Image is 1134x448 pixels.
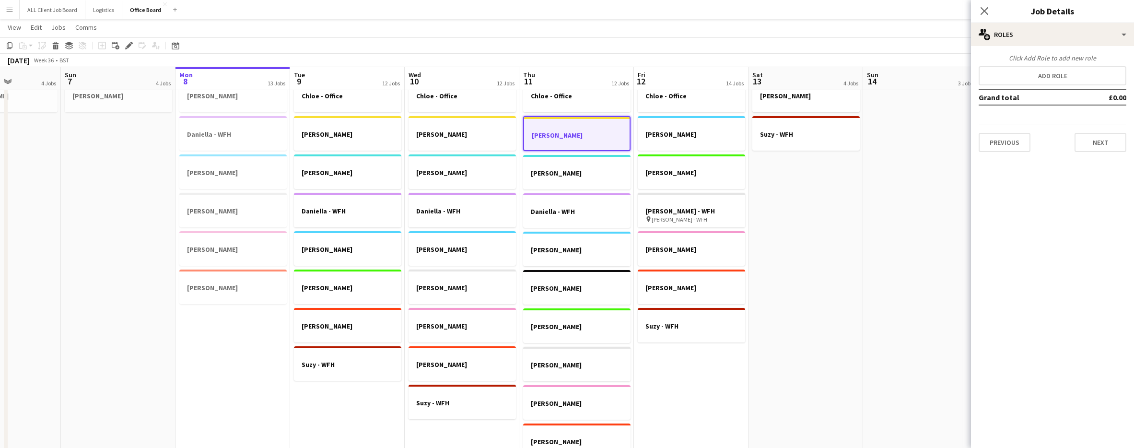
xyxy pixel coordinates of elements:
[409,283,516,292] h3: [PERSON_NAME]
[32,57,56,64] span: Week 36
[409,78,516,112] app-job-card: Chloe - Office
[294,231,401,266] app-job-card: [PERSON_NAME]
[179,92,287,100] h3: [PERSON_NAME]
[8,56,30,65] div: [DATE]
[971,5,1134,17] h3: Job Details
[409,193,516,227] div: Daniella - WFH
[638,193,745,227] app-job-card: [PERSON_NAME] - WFH [PERSON_NAME] - WFH
[179,154,287,189] app-job-card: [PERSON_NAME]
[179,283,287,292] h3: [PERSON_NAME]
[638,270,745,304] div: [PERSON_NAME]
[294,193,401,227] app-job-card: Daniella - WFH
[752,116,860,151] div: Suzy - WFH
[524,131,630,140] h3: [PERSON_NAME]
[1075,133,1126,152] button: Next
[409,346,516,381] app-job-card: [PERSON_NAME]
[523,347,631,381] app-job-card: [PERSON_NAME]
[979,90,1081,105] td: Grand total
[294,283,401,292] h3: [PERSON_NAME]
[4,21,25,34] a: View
[523,437,631,446] h3: [PERSON_NAME]
[638,130,745,139] h3: [PERSON_NAME]
[523,78,631,112] app-job-card: Chloe - Office
[752,78,860,112] app-job-card: [PERSON_NAME]
[294,130,401,139] h3: [PERSON_NAME]
[523,92,631,100] h3: Chloe - Office
[523,207,631,216] h3: Daniella - WFH
[85,0,122,19] button: Logistics
[523,155,631,189] app-job-card: [PERSON_NAME]
[294,346,401,381] app-job-card: Suzy - WFH
[523,169,631,177] h3: [PERSON_NAME]
[867,71,878,79] span: Sun
[638,283,745,292] h3: [PERSON_NAME]
[409,92,516,100] h3: Chloe - Office
[156,80,171,87] div: 4 Jobs
[523,385,631,420] app-job-card: [PERSON_NAME]
[409,168,516,177] h3: [PERSON_NAME]
[638,308,745,342] app-job-card: Suzy - WFH
[611,80,629,87] div: 12 Jobs
[409,270,516,304] div: [PERSON_NAME]
[523,270,631,305] app-job-card: [PERSON_NAME]
[523,308,631,343] div: [PERSON_NAME]
[409,154,516,189] app-job-card: [PERSON_NAME]
[522,76,535,87] span: 11
[294,116,401,151] div: [PERSON_NAME]
[979,54,1126,62] div: Click Add Role to add new role
[268,80,285,87] div: 13 Jobs
[71,21,101,34] a: Comms
[179,193,287,227] app-job-card: [PERSON_NAME]
[523,361,631,369] h3: [PERSON_NAME]
[1081,90,1126,105] td: £0.00
[65,71,76,79] span: Sun
[294,154,401,189] app-job-card: [PERSON_NAME]
[179,270,287,304] app-job-card: [PERSON_NAME]
[294,78,401,112] app-job-card: Chloe - Office
[523,116,631,151] app-job-card: [PERSON_NAME]
[726,80,744,87] div: 14 Jobs
[31,23,42,32] span: Edit
[638,154,745,189] app-job-card: [PERSON_NAME]
[409,116,516,151] app-job-card: [PERSON_NAME]
[294,308,401,342] div: [PERSON_NAME]
[497,80,514,87] div: 12 Jobs
[27,21,46,34] a: Edit
[751,76,763,87] span: 13
[523,322,631,331] h3: [PERSON_NAME]
[179,116,287,151] app-job-card: Daniella - WFH
[409,245,516,254] h3: [PERSON_NAME]
[178,76,193,87] span: 8
[752,92,860,100] h3: [PERSON_NAME]
[638,78,745,112] app-job-card: Chloe - Office
[294,270,401,304] app-job-card: [PERSON_NAME]
[294,207,401,215] h3: Daniella - WFH
[41,80,56,87] div: 4 Jobs
[409,130,516,139] h3: [PERSON_NAME]
[523,284,631,293] h3: [PERSON_NAME]
[65,78,172,112] app-job-card: [PERSON_NAME]
[294,322,401,330] h3: [PERSON_NAME]
[638,207,745,215] h3: [PERSON_NAME] - WFH
[409,308,516,342] app-job-card: [PERSON_NAME]
[523,193,631,228] div: Daniella - WFH
[638,116,745,151] app-job-card: [PERSON_NAME]
[294,168,401,177] h3: [PERSON_NAME]
[409,71,421,79] span: Wed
